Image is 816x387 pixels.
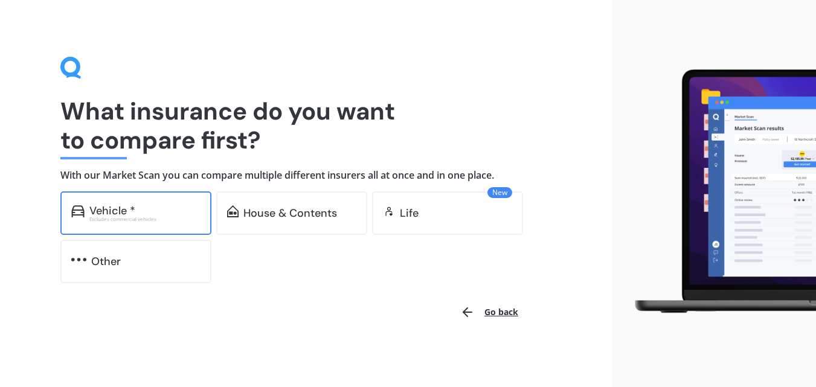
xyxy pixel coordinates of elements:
[91,255,121,267] div: Other
[60,169,551,182] h4: With our Market Scan you can compare multiple different insurers all at once and in one place.
[487,187,512,198] span: New
[89,205,135,217] div: Vehicle *
[400,207,419,219] div: Life
[71,254,86,266] img: other.81dba5aafe580aa69f38.svg
[60,97,551,155] h1: What insurance do you want to compare first?
[383,205,395,217] img: life.f720d6a2d7cdcd3ad642.svg
[622,64,816,319] img: laptop.webp
[71,205,85,217] img: car.f15378c7a67c060ca3f3.svg
[453,298,525,327] button: Go back
[227,205,239,217] img: home-and-contents.b802091223b8502ef2dd.svg
[89,217,201,222] div: Excludes commercial vehicles
[243,207,337,219] div: House & Contents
